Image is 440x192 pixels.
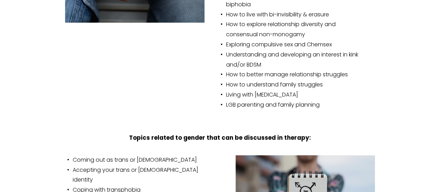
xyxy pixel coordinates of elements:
p: How to better manage relationship struggles [226,70,367,80]
p: Understanding and developing an interest in kink and/or BDSM [226,50,367,70]
p: LGB parenting and family planning [226,100,367,110]
p: How to explore relationship diversity and consensual non-monogamy [226,20,367,40]
p: How to live with bi-invisibility & erasure [226,10,367,20]
p: Living with [MEDICAL_DATA] [226,90,367,100]
p: Exploring compulsive sex and Chemsex [226,40,367,50]
p: Coming out as trans or [DEMOGRAPHIC_DATA] [73,155,214,165]
strong: Topics related to gender that can be discussed in therapy: [129,133,311,142]
p: How to understand family struggles [226,80,367,90]
p: Accepting your trans or [DEMOGRAPHIC_DATA] identity [73,165,214,185]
